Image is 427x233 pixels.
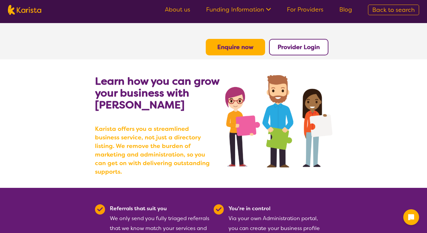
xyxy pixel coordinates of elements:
[206,6,271,14] a: Funding Information
[217,43,254,51] a: Enquire now
[225,75,332,167] img: grow your business with Karista
[278,43,320,51] a: Provider Login
[368,5,419,15] a: Back to search
[269,39,328,55] button: Provider Login
[229,205,270,212] b: You're in control
[372,6,415,14] span: Back to search
[95,204,105,215] img: Tick
[339,6,352,14] a: Blog
[110,205,167,212] b: Referrals that suit you
[95,125,214,176] b: Karista offers you a streamlined business service, not just a directory listing. We remove the bu...
[8,5,41,15] img: Karista logo
[95,74,219,112] b: Learn how you can grow your business with [PERSON_NAME]
[206,39,265,55] button: Enquire now
[214,204,224,215] img: Tick
[165,6,190,14] a: About us
[287,6,323,14] a: For Providers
